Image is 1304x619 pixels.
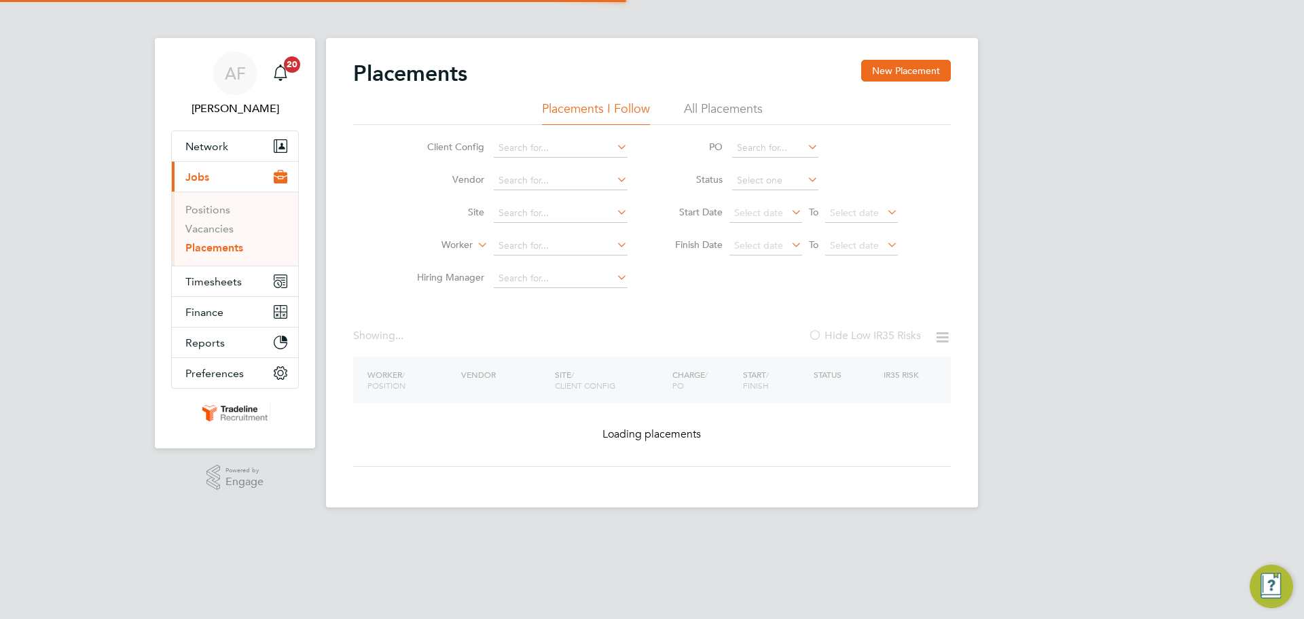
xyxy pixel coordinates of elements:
a: Placements [185,241,243,254]
span: Select date [734,207,783,219]
span: To [805,236,822,253]
input: Select one [732,171,818,190]
label: Worker [395,238,473,252]
a: Vacancies [185,222,234,235]
a: Positions [185,203,230,216]
input: Search for... [732,139,818,158]
a: Go to home page [171,402,299,424]
span: Timesheets [185,275,242,288]
span: Select date [830,207,879,219]
label: Hiring Manager [406,271,484,283]
span: Network [185,140,228,153]
span: Powered by [225,465,264,476]
button: Network [172,131,298,161]
input: Search for... [494,139,628,158]
label: Hide Low IR35 Risks [808,329,921,342]
label: Status [662,173,723,185]
input: Search for... [494,236,628,255]
span: Select date [734,239,783,251]
button: Timesheets [172,266,298,296]
a: Powered byEngage [206,465,264,491]
button: New Placement [861,60,951,82]
span: To [805,203,822,221]
span: ... [395,329,403,342]
label: Client Config [406,141,484,153]
button: Jobs [172,162,298,192]
li: Placements I Follow [542,101,650,125]
button: Engage Resource Center [1250,565,1293,608]
span: Jobs [185,171,209,183]
span: Archie Flavell [171,101,299,117]
div: Showing [353,329,406,343]
input: Search for... [494,171,628,190]
button: Preferences [172,358,298,388]
img: tradelinerecruitment-logo-retina.png [200,402,270,424]
label: Start Date [662,206,723,218]
label: Site [406,206,484,218]
label: Vendor [406,173,484,185]
input: Search for... [494,269,628,288]
span: Engage [225,476,264,488]
h2: Placements [353,60,467,87]
span: Select date [830,239,879,251]
span: Reports [185,336,225,349]
span: Finance [185,306,223,319]
button: Finance [172,297,298,327]
div: Jobs [172,192,298,266]
span: Preferences [185,367,244,380]
label: PO [662,141,723,153]
a: AF[PERSON_NAME] [171,52,299,117]
span: 20 [284,56,300,73]
nav: Main navigation [155,38,315,448]
span: AF [225,65,246,82]
a: 20 [267,52,294,95]
li: All Placements [684,101,763,125]
input: Search for... [494,204,628,223]
label: Finish Date [662,238,723,251]
button: Reports [172,328,298,357]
